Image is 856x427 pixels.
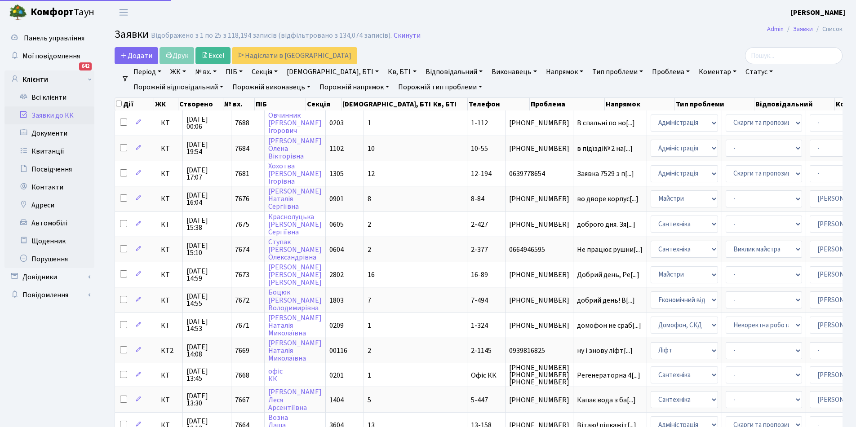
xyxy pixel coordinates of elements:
[648,64,693,79] a: Проблема
[368,395,371,405] span: 5
[368,194,371,204] span: 8
[161,221,179,228] span: КТ
[577,194,639,204] span: во дворе корпус[...]
[79,62,92,70] div: 642
[4,268,94,286] a: Довідники
[235,245,249,255] span: 7674
[509,271,569,278] span: [PHONE_NUMBER]
[329,270,344,280] span: 2802
[235,144,249,154] span: 7684
[368,346,371,356] span: 2
[342,98,432,110] th: [DEMOGRAPHIC_DATA], БТІ
[577,346,633,356] span: ну і знову ліфт[...]
[471,118,488,128] span: 1-112
[4,160,94,178] a: Посвідчення
[9,4,27,22] img: logo.png
[329,194,344,204] span: 0901
[675,98,754,110] th: Тип проблеми
[235,270,249,280] span: 7673
[4,142,94,160] a: Квитанції
[268,110,322,136] a: Овчинник[PERSON_NAME]Ігорович
[577,245,643,255] span: Не працює рушни[...]
[161,145,179,152] span: КТ
[229,79,314,95] a: Порожній виконавець
[509,221,569,228] span: [PHONE_NUMBER]
[31,5,94,20] span: Таун
[161,246,179,253] span: КТ
[530,98,605,110] th: Проблема
[754,20,856,39] nav: breadcrumb
[222,64,246,79] a: ПІБ
[178,98,223,110] th: Створено
[793,24,813,34] a: Заявки
[577,295,635,305] span: добрий день! В[...]
[509,145,569,152] span: [PHONE_NUMBER]
[268,186,322,211] a: [PERSON_NAME]НаталіяСергіївна
[186,268,227,282] span: [DATE] 14:59
[115,26,149,42] span: Заявки
[235,220,249,229] span: 7675
[471,395,488,405] span: 5-447
[235,321,249,330] span: 7671
[4,29,94,47] a: Панель управління
[471,370,497,380] span: Офіс КК
[316,79,393,95] a: Порожній напрямок
[161,195,179,202] span: КТ
[306,98,342,110] th: Секція
[186,318,227,332] span: [DATE] 14:53
[422,64,486,79] a: Відповідальний
[120,51,152,61] span: Додати
[577,395,636,405] span: Капає вода з ба[...]
[754,98,835,110] th: Відповідальний
[112,5,135,20] button: Переключити навігацію
[186,368,227,382] span: [DATE] 13:45
[4,70,94,88] a: Клієнти
[471,194,484,204] span: 8-84
[577,321,641,330] span: домофон не сраб[...]
[488,64,541,79] a: Виконавець
[154,98,178,110] th: ЖК
[235,395,249,405] span: 7667
[24,33,84,43] span: Панель управління
[577,169,634,179] span: Заявка 7529 з п[...]
[509,119,569,127] span: [PHONE_NUMBER]
[471,220,488,229] span: 2-427
[589,64,647,79] a: Тип проблеми
[130,64,165,79] a: Період
[605,98,674,110] th: Напрямок
[4,178,94,196] a: Контакти
[223,98,255,110] th: № вх.
[235,346,249,356] span: 7669
[394,31,421,40] a: Скинути
[471,295,488,305] span: 7-494
[195,47,231,64] a: Excel
[191,64,220,79] a: № вх.
[471,169,492,179] span: 12-194
[4,88,94,106] a: Всі клієнти
[577,144,633,154] span: в підїзді№ 2 на[...]
[577,118,635,128] span: В спальні по но[...]
[471,270,488,280] span: 16-89
[329,220,344,229] span: 0605
[268,313,322,338] a: [PERSON_NAME]НаталіяМиколаївна
[509,246,569,253] span: 0664946595
[186,343,227,358] span: [DATE] 14:08
[368,370,371,380] span: 1
[4,232,94,250] a: Щоденник
[577,270,639,280] span: Добрий день, Ре[...]
[695,64,740,79] a: Коментар
[468,98,530,110] th: Телефон
[161,119,179,127] span: КТ
[161,396,179,404] span: КТ
[329,144,344,154] span: 1102
[395,79,486,95] a: Порожній тип проблеми
[255,98,306,110] th: ПІБ
[4,250,94,268] a: Порушення
[31,5,74,19] b: Комфорт
[130,79,227,95] a: Порожній відповідальний
[151,31,392,40] div: Відображено з 1 по 25 з 118,194 записів (відфільтровано з 134,074 записів).
[368,169,375,179] span: 12
[4,286,94,304] a: Повідомлення
[329,245,344,255] span: 0604
[235,194,249,204] span: 7676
